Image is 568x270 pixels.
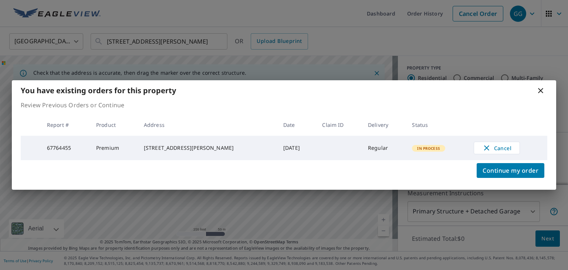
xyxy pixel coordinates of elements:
[138,114,277,136] th: Address
[41,136,90,160] td: 67764455
[362,114,406,136] th: Delivery
[474,142,520,154] button: Cancel
[413,146,444,151] span: In Process
[277,114,316,136] th: Date
[90,114,138,136] th: Product
[481,144,512,152] span: Cancel
[144,144,271,152] div: [STREET_ADDRESS][PERSON_NAME]
[277,136,316,160] td: [DATE]
[41,114,90,136] th: Report #
[21,101,547,109] p: Review Previous Orders or Continue
[477,163,544,178] button: Continue my order
[316,114,362,136] th: Claim ID
[362,136,406,160] td: Regular
[483,165,538,176] span: Continue my order
[21,85,176,95] b: You have existing orders for this property
[90,136,138,160] td: Premium
[406,114,467,136] th: Status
